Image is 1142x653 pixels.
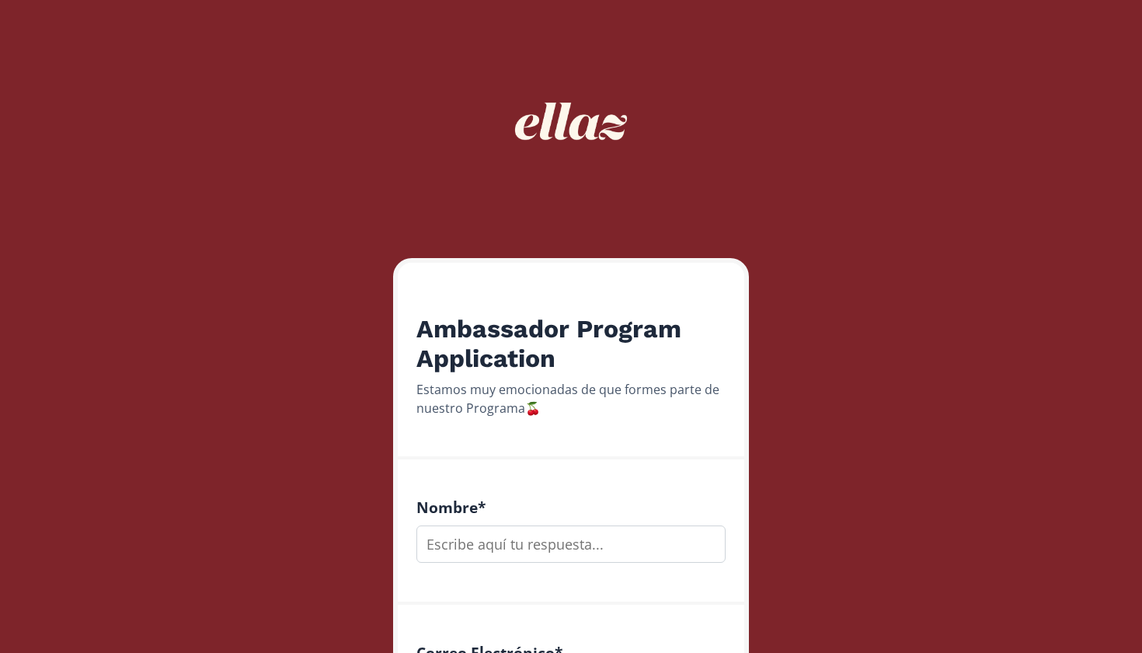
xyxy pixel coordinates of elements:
img: nKmKAABZpYV7 [501,51,641,191]
h4: Nombre * [416,498,726,516]
h2: Ambassador Program Application [416,314,726,374]
input: Escribe aquí tu respuesta... [416,526,726,563]
div: Estamos muy emocionadas de que formes parte de nuestro Programa🍒 [416,380,726,417]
